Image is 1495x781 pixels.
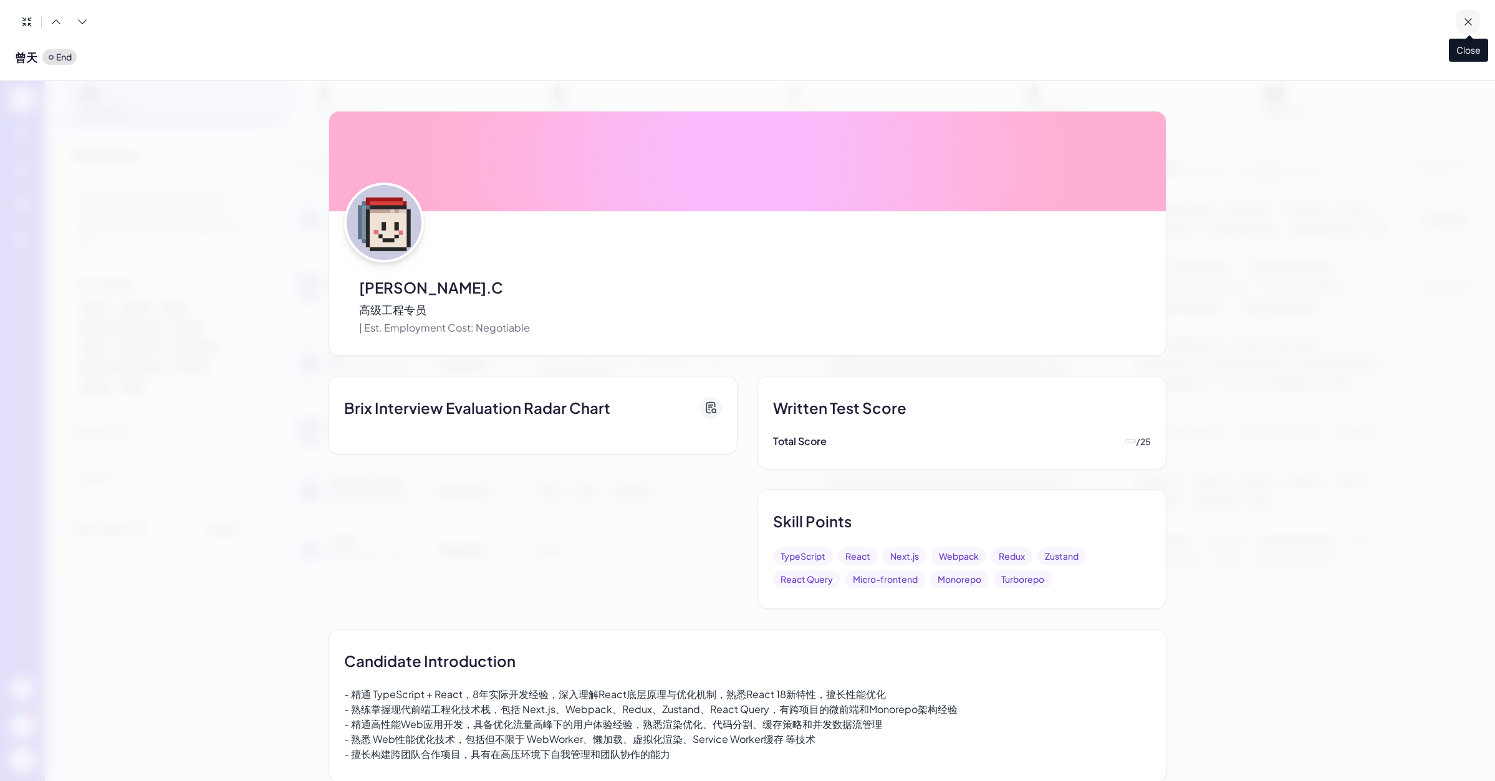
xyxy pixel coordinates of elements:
[773,434,827,449] p: Total Score
[1001,573,1044,586] p: Turborepo
[1045,550,1079,563] p: Zustand
[845,550,870,563] p: React
[359,301,530,318] p: ⾼级⼯程专员
[999,550,1025,563] p: Redux
[853,573,918,586] p: Micro-frontend
[359,276,530,299] p: [PERSON_NAME].C
[15,49,37,65] span: 曾天
[890,550,919,563] p: Next.js
[347,185,421,260] img: 1.png
[359,320,530,335] p: | Est. Employment Cost: Negotiable
[1449,39,1488,62] span: Close
[773,396,906,419] p: Written Test Score
[56,50,72,64] p: End
[773,510,852,532] p: Skill Points
[344,396,610,419] p: Brix Interview Evaluation Radar Chart
[344,649,516,672] p: Candidate Introduction
[781,573,833,586] p: React Query
[938,573,981,586] p: Monorepo
[939,550,979,563] p: Webpack
[781,550,825,563] p: TypeScript
[1136,435,1151,448] p: / 25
